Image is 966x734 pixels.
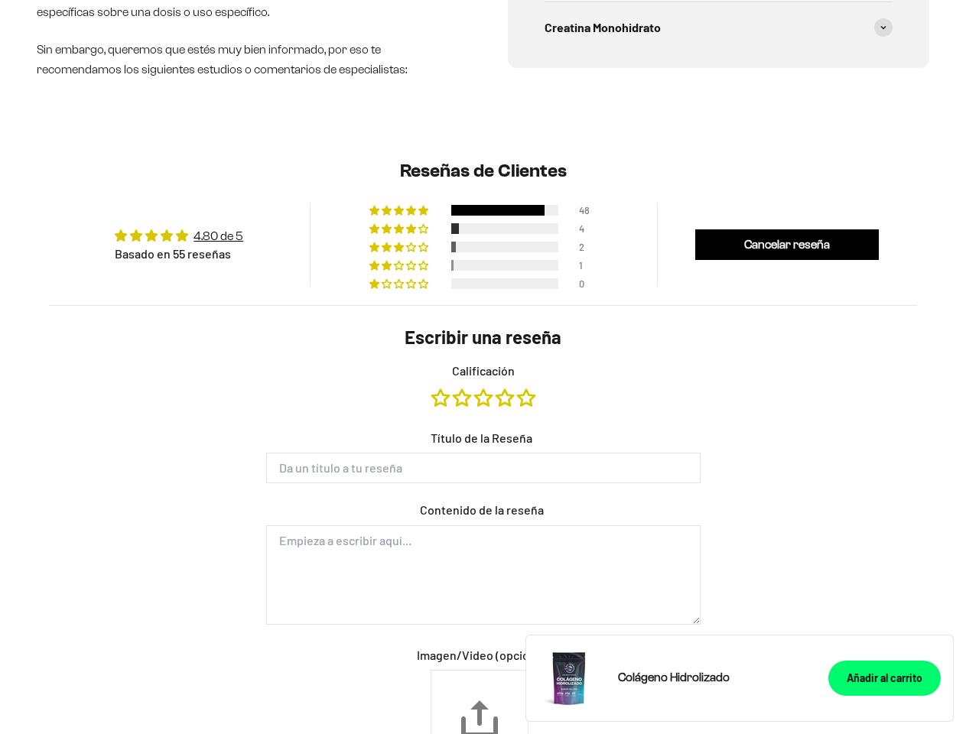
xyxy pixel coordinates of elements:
[369,205,431,216] div: 87% (48) reviews with 5 star rating
[579,205,597,216] div: 48
[266,324,701,350] div: Escribir una reseña
[115,245,243,262] div: Basado en 55 reseñas
[545,2,893,53] summary: Creatina Monohidrato
[496,389,517,406] a: 4 stars
[517,389,535,406] a: 5 stars
[420,502,544,518] label: Contenido de la reseña
[369,260,431,271] div: 2% (1) reviews with 2 star rating
[266,362,701,411] div: Calificación
[695,229,879,260] a: Cancelar reseña
[579,260,597,271] div: 1
[266,525,701,625] textarea: Contenido de la reseña
[579,223,597,234] div: 4
[453,389,474,406] a: 2 stars
[194,229,243,242] a: 4.80 de 5
[369,223,431,234] div: 7% (4) reviews with 4 star rating
[37,40,459,79] p: Sin embargo, queremos que estés muy bien informado, por eso te recomendamos los siguientes estudi...
[618,667,810,687] a: Colágeno Hidrolizado
[369,242,431,252] div: 4% (2) reviews with 3 star rating
[115,227,243,245] div: Average rating is 4.80 stars
[828,661,941,696] button: Añadir al carrito
[266,453,701,483] input: Título de la Reseña
[431,430,532,447] label: Título de la Reseña
[847,670,922,687] div: Añadir al carrito
[545,18,661,37] span: Creatina Monohidrato
[431,389,453,406] a: 1 star
[579,242,597,252] div: 2
[266,647,701,664] label: Imagen/Video (opcional)
[266,362,701,379] label: Calificación
[49,158,917,184] h2: Reseñas de Clientes
[538,648,600,709] img: Colágeno Hidrolizado
[474,389,496,406] a: 3 stars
